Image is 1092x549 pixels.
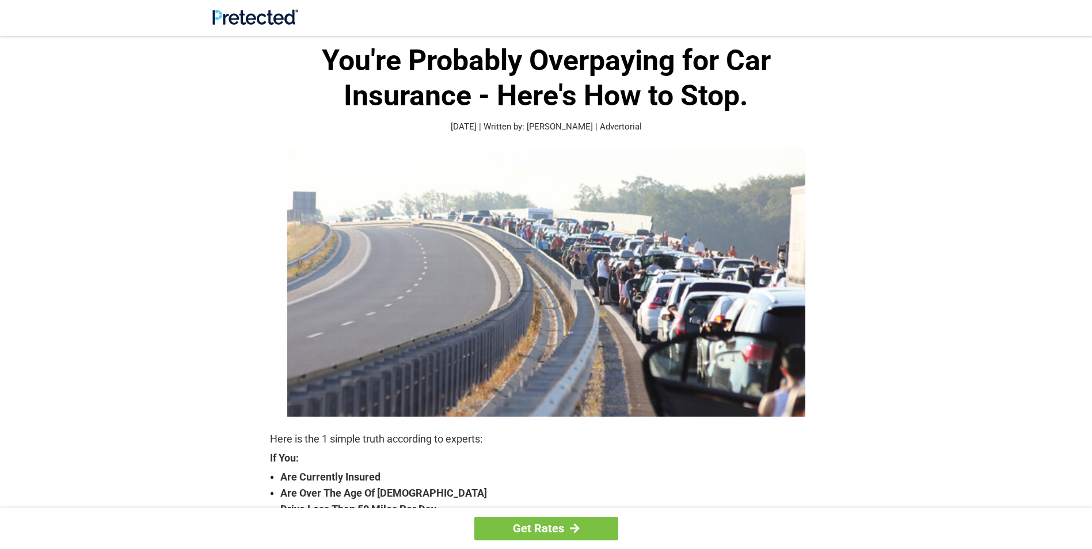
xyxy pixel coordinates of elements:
a: Get Rates [474,517,618,540]
img: Site Logo [212,9,298,25]
strong: If You: [270,453,823,463]
p: Here is the 1 simple truth according to experts: [270,431,823,447]
a: Site Logo [212,16,298,27]
p: [DATE] | Written by: [PERSON_NAME] | Advertorial [270,120,823,134]
strong: Are Over The Age Of [DEMOGRAPHIC_DATA] [280,485,823,501]
strong: Drive Less Than 50 Miles Per Day [280,501,823,517]
h1: You're Probably Overpaying for Car Insurance - Here's How to Stop. [270,43,823,113]
strong: Are Currently Insured [280,469,823,485]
